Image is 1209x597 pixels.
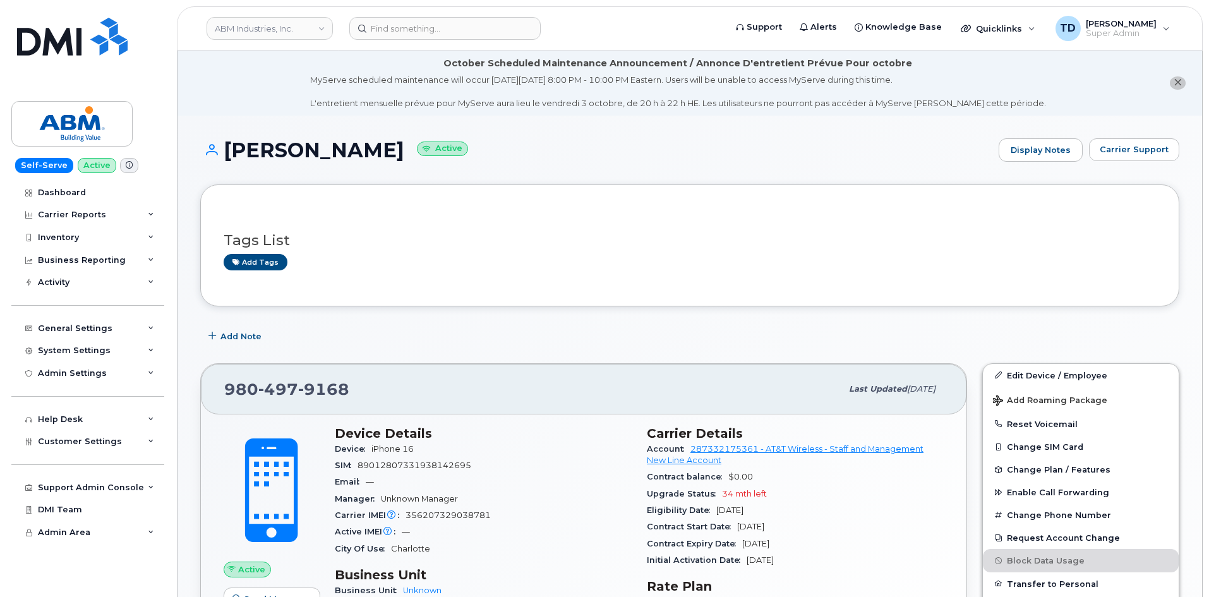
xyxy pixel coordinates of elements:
[647,444,690,454] span: Account
[417,142,468,156] small: Active
[335,444,371,454] span: Device
[647,444,923,465] a: 287332175361 - AT&T Wireless - Staff and Management New Line Account
[983,364,1179,387] a: Edit Device / Employee
[335,527,402,536] span: Active IMEI
[728,472,753,481] span: $0.00
[402,527,410,536] span: —
[983,458,1179,481] button: Change Plan / Features
[747,555,774,565] span: [DATE]
[381,494,458,504] span: Unknown Manager
[647,555,747,565] span: Initial Activation Date
[1170,76,1186,90] button: close notification
[371,444,414,454] span: iPhone 16
[224,232,1156,248] h3: Tags List
[849,384,907,394] span: Last updated
[983,435,1179,458] button: Change SIM Card
[647,522,737,531] span: Contract Start Date
[722,489,767,498] span: 34 mth left
[335,586,403,595] span: Business Unit
[716,505,743,515] span: [DATE]
[335,494,381,504] span: Manager
[335,544,391,553] span: City Of Use
[406,510,491,520] span: 356207329038781
[1100,143,1169,155] span: Carrier Support
[1007,465,1110,474] span: Change Plan / Features
[224,380,349,399] span: 980
[647,505,716,515] span: Eligibility Date
[647,489,722,498] span: Upgrade Status
[737,522,764,531] span: [DATE]
[983,387,1179,413] button: Add Roaming Package
[335,567,632,582] h3: Business Unit
[983,504,1179,526] button: Change Phone Number
[310,74,1046,109] div: MyServe scheduled maintenance will occur [DATE][DATE] 8:00 PM - 10:00 PM Eastern. Users will be u...
[335,426,632,441] h3: Device Details
[335,461,358,470] span: SIM
[993,395,1107,407] span: Add Roaming Package
[224,254,287,270] a: Add tags
[335,477,366,486] span: Email
[647,472,728,481] span: Contract balance
[366,477,374,486] span: —
[1089,138,1179,161] button: Carrier Support
[647,426,944,441] h3: Carrier Details
[742,539,769,548] span: [DATE]
[391,544,430,553] span: Charlotte
[220,330,262,342] span: Add Note
[200,325,272,348] button: Add Note
[443,57,912,70] div: October Scheduled Maintenance Announcement / Annonce D'entretient Prévue Pour octobre
[983,526,1179,549] button: Request Account Change
[907,384,935,394] span: [DATE]
[983,549,1179,572] button: Block Data Usage
[647,539,742,548] span: Contract Expiry Date
[298,380,349,399] span: 9168
[238,564,265,576] span: Active
[983,572,1179,595] button: Transfer to Personal
[983,481,1179,504] button: Enable Call Forwarding
[200,139,992,161] h1: [PERSON_NAME]
[1007,488,1109,497] span: Enable Call Forwarding
[999,138,1083,162] a: Display Notes
[983,413,1179,435] button: Reset Voicemail
[647,579,944,594] h3: Rate Plan
[358,461,471,470] span: 89012807331938142695
[403,586,442,595] a: Unknown
[335,510,406,520] span: Carrier IMEI
[258,380,298,399] span: 497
